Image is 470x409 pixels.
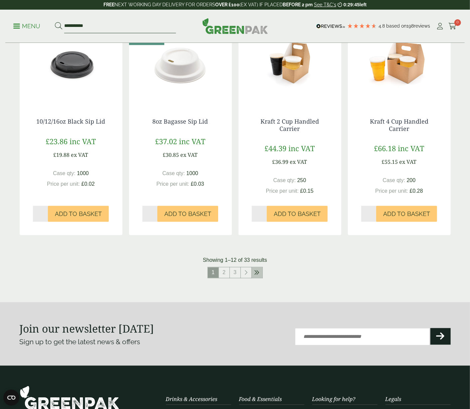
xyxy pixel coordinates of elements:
a: 0 [448,21,457,31]
a: Kraft 4 Cup Handled Carrier [370,118,428,133]
span: 1 [208,267,219,278]
span: £0.02 [81,181,95,187]
i: My Account [436,23,444,30]
img: 12 & 16oz Black Sip Lid [20,22,122,105]
strong: OVER £100 [215,2,239,7]
a: See T&C's [314,2,336,7]
span: Price per unit: [47,181,80,187]
span: reviews [414,23,430,29]
span: Price per unit: [375,188,408,194]
span: Add to Basket [55,211,102,218]
button: Add to Basket [376,206,437,222]
button: Add to Basket [48,206,109,222]
p: Showing 1–12 of 33 results [203,256,267,264]
span: 4.8 [379,23,386,29]
button: Open CMP widget [3,390,19,406]
img: GreenPak Supplies [202,18,268,34]
span: ex VAT [290,158,307,166]
span: 0 [454,19,461,26]
span: 0:29:45 [344,2,360,7]
i: Cart [448,23,457,30]
span: 250 [297,178,306,183]
span: Add to Basket [164,211,211,218]
span: Case qty: [162,171,185,176]
span: left [360,2,367,7]
span: inc VAT [179,137,206,147]
span: £0.03 [191,181,204,187]
span: £19.88 [54,152,70,159]
a: 10/12/16oz Black Sip Lid [37,118,105,126]
div: 4.79 Stars [347,23,377,29]
span: Case qty: [53,171,76,176]
span: 200 [407,178,416,183]
span: £66.18 [374,144,396,153]
span: inc VAT [289,144,315,153]
a: Menu [13,22,40,29]
img: 5330025 Bagasse Sip Lid fits 8oz [129,22,232,105]
a: 2 [219,267,230,278]
p: Sign up to get the latest news & offers [20,337,214,348]
a: 8oz Bagasse Sip Lid [153,118,208,126]
strong: FREE [103,2,114,7]
span: 1000 [186,171,198,176]
span: £37.02 [155,137,177,147]
span: £55.15 [382,158,398,166]
span: Case qty: [273,178,296,183]
button: Add to Basket [267,206,328,222]
strong: Join our newsletter [DATE] [20,322,154,336]
span: Add to Basket [274,211,321,218]
span: £36.99 [272,158,289,166]
span: £0.15 [300,188,314,194]
span: Add to Basket [383,211,430,218]
a: 3 [230,267,240,278]
span: £30.85 [163,152,179,159]
span: inc VAT [398,144,424,153]
span: 198 [406,23,414,29]
span: Price per unit: [266,188,299,194]
button: Add to Basket [157,206,218,222]
a: Kraft 2 Cup Handled Carrier [260,118,319,133]
span: Price per unit: [156,181,189,187]
span: ex VAT [399,158,417,166]
span: Case qty: [383,178,405,183]
span: ex VAT [71,152,88,159]
p: Menu [13,22,40,30]
span: ex VAT [181,152,198,159]
span: Based on [386,23,406,29]
img: 5430070 2x Car WC Ang A [238,22,341,105]
strong: BEFORE 2 pm [283,2,313,7]
span: £44.39 [265,144,287,153]
span: £23.86 [46,137,68,147]
span: £0.28 [410,188,423,194]
span: 1000 [77,171,89,176]
img: 5430071A 4x Car WC Ang A [348,22,451,105]
img: REVIEWS.io [316,24,345,29]
span: inc VAT [70,137,96,147]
